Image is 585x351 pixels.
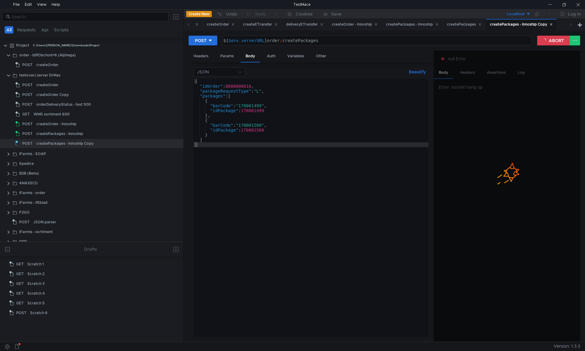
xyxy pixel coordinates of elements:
button: POST [189,36,217,45]
button: Localhost [488,9,531,19]
span: POST [22,129,33,138]
span: POST [19,218,30,227]
span: POST [22,119,33,129]
div: Auth [262,51,280,62]
div: iFarmis - order [19,188,45,197]
div: Redo [255,10,266,18]
div: POST [195,37,207,44]
div: orderDeliveryStatus - test 900 [36,100,91,109]
span: POST [22,80,33,90]
div: createOrder - Innoship [332,21,378,28]
button: All [5,26,13,34]
div: createETransfer [243,21,278,28]
div: Scratch 6 [30,308,48,317]
span: GET [22,110,30,119]
div: createOrder - Innoship [36,119,76,129]
div: createOrder [36,60,58,69]
button: Scripts [52,26,70,34]
div: Params [215,51,239,62]
div: iFarmis - SOAP [19,149,46,158]
div: createPackages - Innoship [386,21,438,28]
div: JSON parser [33,218,56,227]
span: GET [16,299,24,308]
div: Undo [226,10,237,18]
div: createPackages - Innoship Copy [490,21,553,28]
span: POST [22,100,33,109]
div: createOrder Copy [36,90,69,99]
button: Undo [212,9,242,19]
div: Spedice [19,159,34,168]
div: Other [311,51,331,62]
span: GET [16,289,24,298]
div: Scratch 1 [27,260,44,269]
div: Localhost [507,11,525,17]
div: createPackages [447,21,481,28]
button: Redo [242,9,270,19]
div: createPackages - Innoship [36,129,83,138]
span: Loading... [15,140,21,147]
div: Scratch 2 [27,269,44,278]
div: Cookies [296,10,313,18]
div: Project [16,41,29,50]
span: POST [22,60,33,69]
span: POST [22,90,33,99]
div: C:\Users\[PERSON_NAME]\Downloads\Project [33,41,100,50]
div: 4MAXSCO [19,179,38,188]
div: Scratch 3 [27,279,44,288]
div: Save [331,12,341,16]
div: Headers [189,51,213,62]
button: Create New [186,11,212,17]
div: Scratch 4 [27,289,45,298]
span: POST [22,139,33,148]
input: Search... [12,13,165,20]
div: Scratch 5 [27,299,44,308]
div: createPackages - Innoship Copy [36,139,94,148]
div: createOrder [36,80,58,90]
span: GET [16,260,24,269]
div: B2B (Benu) [19,169,39,178]
div: Drafts [84,246,97,253]
div: F2GO [19,208,30,217]
div: iFarmis - ifSklad [19,198,48,207]
button: Api [39,26,50,34]
div: Variables [282,51,309,62]
div: WMS sortiment 600 [34,110,69,119]
div: iFarmis - sortiment [19,227,53,236]
span: GET [16,269,24,278]
span: Version: 1.3.3 [554,342,580,351]
button: Requests [15,26,37,34]
div: DPD [19,237,27,246]
button: ABORT [537,36,570,45]
div: order - IdIfObchod=6 (Alphega) [19,51,76,60]
div: Log In [568,10,581,18]
div: createOrder [207,21,235,28]
div: deliveryETransfer [286,21,323,28]
span: POST [16,308,27,317]
button: Beautify [406,68,428,76]
span: GET [16,279,24,288]
div: Body [241,51,260,62]
div: testovaci server DrMax [19,71,61,80]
